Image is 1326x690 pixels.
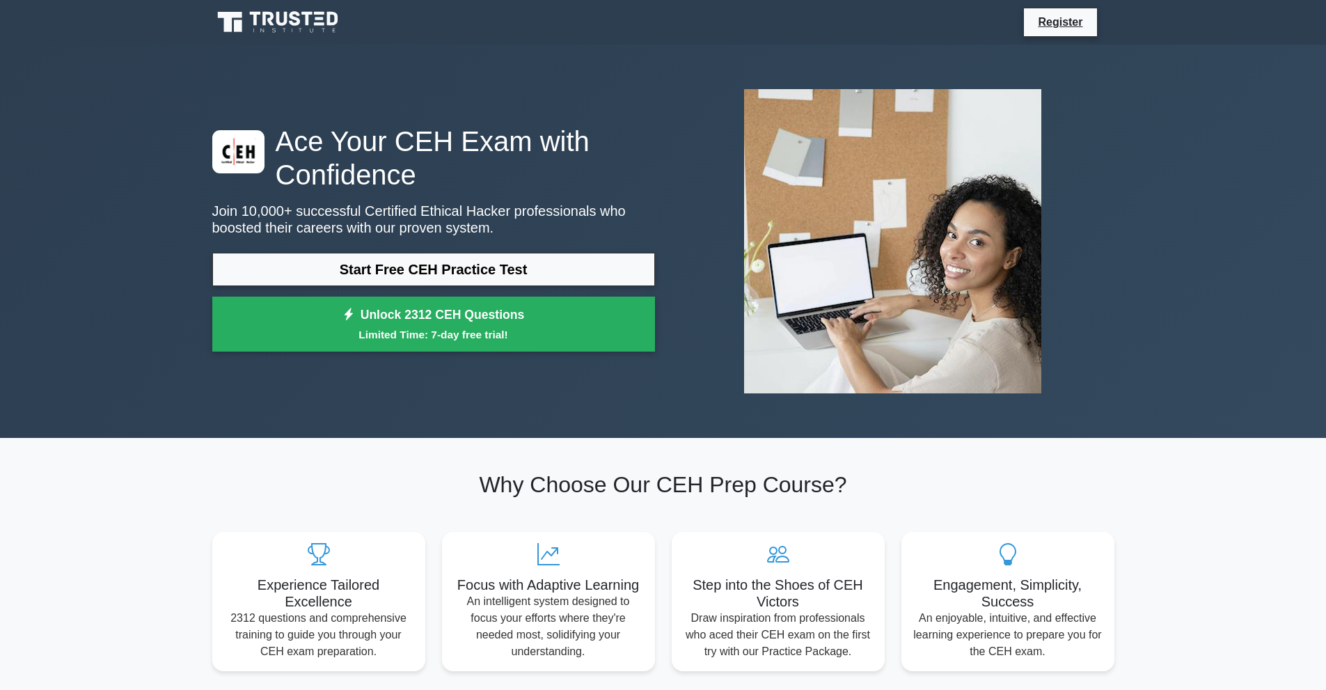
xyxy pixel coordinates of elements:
h5: Step into the Shoes of CEH Victors [683,577,874,610]
h2: Why Choose Our CEH Prep Course? [212,471,1114,498]
a: Unlock 2312 CEH QuestionsLimited Time: 7-day free trial! [212,297,655,352]
a: Start Free CEH Practice Test [212,253,655,286]
h5: Focus with Adaptive Learning [453,577,644,593]
small: Limited Time: 7-day free trial! [230,327,638,343]
p: Join 10,000+ successful Certified Ethical Hacker professionals who boosted their careers with our... [212,203,655,236]
p: Draw inspiration from professionals who aced their CEH exam on the first try with our Practice Pa... [683,610,874,660]
h5: Engagement, Simplicity, Success [913,577,1103,610]
h1: Ace Your CEH Exam with Confidence [212,125,655,191]
p: 2312 questions and comprehensive training to guide you through your CEH exam preparation. [223,610,414,660]
p: An intelligent system designed to focus your efforts where they're needed most, solidifying your ... [453,593,644,660]
p: An enjoyable, intuitive, and effective learning experience to prepare you for the CEH exam. [913,610,1103,660]
h5: Experience Tailored Excellence [223,577,414,610]
a: Register [1029,13,1091,31]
